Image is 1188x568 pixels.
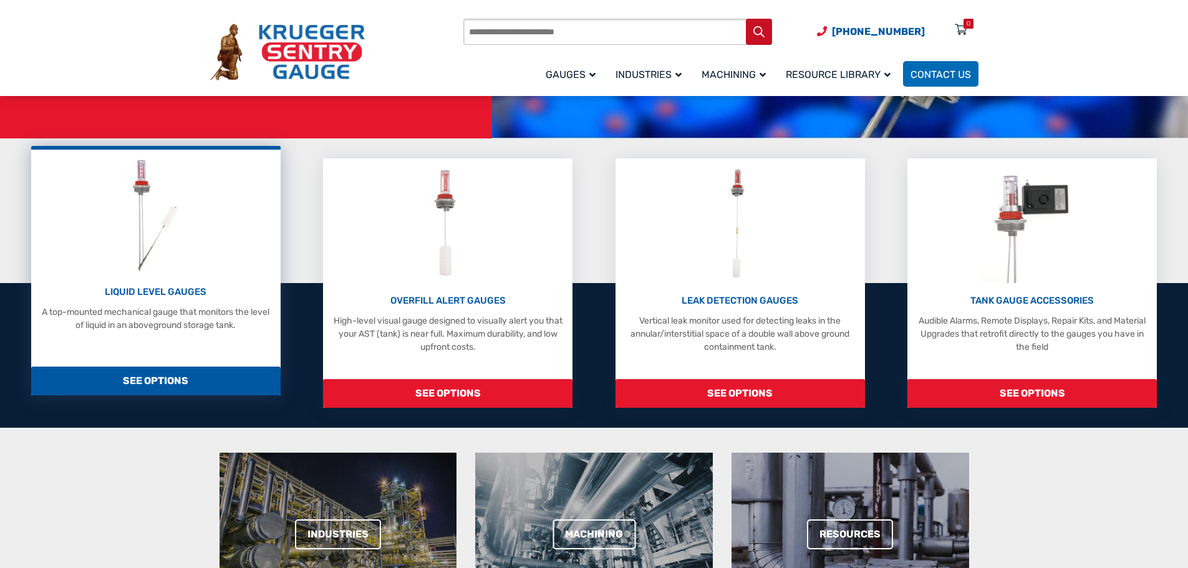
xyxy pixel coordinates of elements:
[622,294,859,308] p: LEAK DETECTION GAUGES
[323,379,572,408] span: SEE OPTIONS
[914,294,1151,308] p: TANK GAUGE ACCESSORIES
[907,379,1157,408] span: SEE OPTIONS
[832,26,925,37] span: [PHONE_NUMBER]
[323,158,572,408] a: Overfill Alert Gauges OVERFILL ALERT GAUGES High-level visual gauge designed to visually alert yo...
[910,69,971,80] span: Contact Us
[616,158,865,408] a: Leak Detection Gauges LEAK DETECTION GAUGES Vertical leak monitor used for detecting leaks in the...
[616,69,682,80] span: Industries
[608,59,694,89] a: Industries
[616,379,865,408] span: SEE OPTIONS
[420,165,476,283] img: Overfill Alert Gauges
[622,314,859,354] p: Vertical leak monitor used for detecting leaks in the annular/interstitial space of a double wall...
[982,165,1083,283] img: Tank Gauge Accessories
[967,19,970,29] div: 0
[817,24,925,39] a: Phone Number (920) 434-8860
[694,59,778,89] a: Machining
[778,59,903,89] a: Resource Library
[295,519,381,549] a: Industries
[538,59,608,89] a: Gauges
[715,165,765,283] img: Leak Detection Gauges
[31,146,281,395] a: Liquid Level Gauges LIQUID LEVEL GAUGES A top-mounted mechanical gauge that monitors the level of...
[329,294,566,308] p: OVERFILL ALERT GAUGES
[122,156,188,274] img: Liquid Level Gauges
[903,61,978,87] a: Contact Us
[553,519,635,549] a: Machining
[786,69,891,80] span: Resource Library
[37,285,274,299] p: LIQUID LEVEL GAUGES
[329,314,566,354] p: High-level visual gauge designed to visually alert you that your AST (tank) is near full. Maximum...
[702,69,766,80] span: Machining
[907,158,1157,408] a: Tank Gauge Accessories TANK GAUGE ACCESSORIES Audible Alarms, Remote Displays, Repair Kits, and M...
[914,314,1151,354] p: Audible Alarms, Remote Displays, Repair Kits, and Material Upgrades that retrofit directly to the...
[210,24,365,81] img: Krueger Sentry Gauge
[546,69,596,80] span: Gauges
[31,367,281,395] span: SEE OPTIONS
[37,306,274,332] p: A top-mounted mechanical gauge that monitors the level of liquid in an aboveground storage tank.
[807,519,893,549] a: Resources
